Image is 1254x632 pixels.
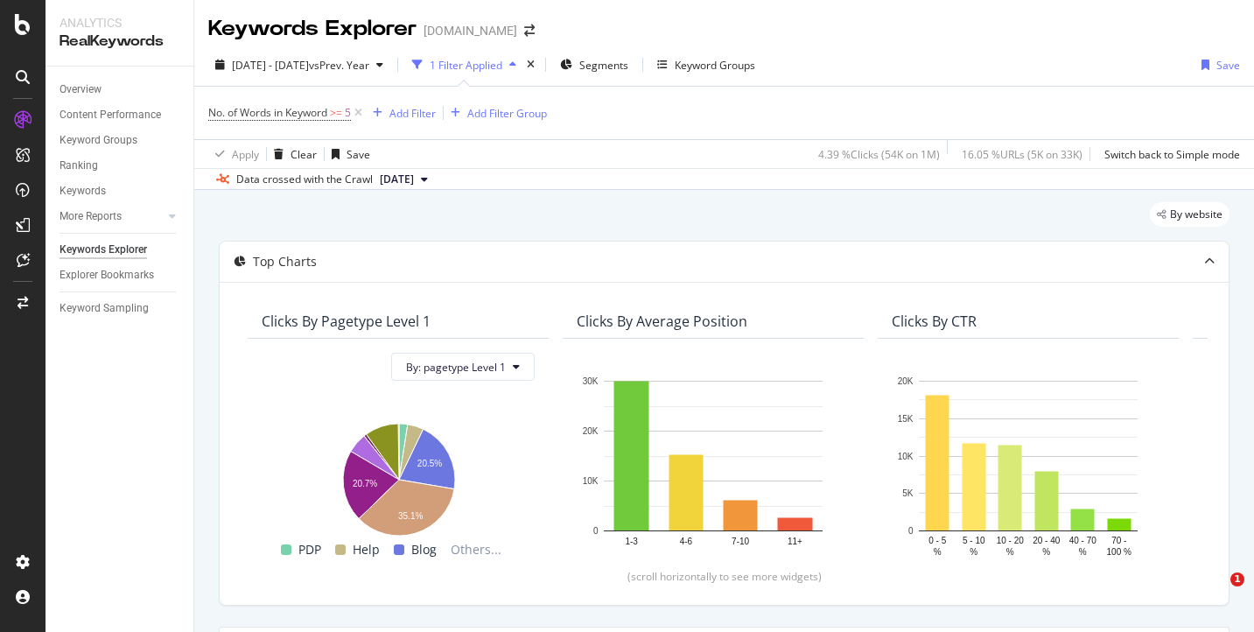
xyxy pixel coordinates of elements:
text: 1-3 [625,537,638,546]
div: Switch back to Simple mode [1104,147,1240,162]
div: Content Performance [60,106,161,124]
span: By: pagetype Level 1 [406,360,506,375]
a: Content Performance [60,106,181,124]
div: Explorer Bookmarks [60,266,154,284]
div: legacy label [1150,202,1229,227]
text: % [934,547,942,557]
button: Add Filter [366,102,436,123]
a: Keywords Explorer [60,241,181,259]
text: 4-6 [680,537,693,546]
text: 5 - 10 [963,536,985,545]
text: 10 - 20 [997,536,1025,545]
a: Explorer Bookmarks [60,266,181,284]
text: 11+ [788,537,802,546]
button: Keyword Groups [650,51,762,79]
div: Save [347,147,370,162]
text: % [1006,547,1014,557]
text: 20K [898,376,914,386]
svg: A chart. [577,372,850,560]
text: 70 - [1111,536,1126,545]
button: Clear [267,140,317,168]
button: Save [325,140,370,168]
span: [DATE] - [DATE] [232,58,309,73]
text: 10K [898,452,914,461]
text: 20.5% [417,460,442,469]
span: Blog [411,539,437,560]
text: 0 [908,526,914,536]
div: Ranking [60,157,98,175]
text: 35.1% [398,512,423,522]
div: (scroll horizontally to see more widgets) [241,569,1208,584]
div: 1 Filter Applied [430,58,502,73]
div: Data crossed with the Crawl [236,172,373,187]
div: Save [1216,58,1240,73]
text: % [1079,547,1087,557]
text: 5K [902,489,914,499]
div: Clear [291,147,317,162]
span: 2025 Aug. 15th [380,172,414,187]
div: times [523,56,538,74]
button: By: pagetype Level 1 [391,353,535,381]
text: 20 - 40 [1033,536,1061,545]
div: [DOMAIN_NAME] [424,22,517,39]
a: Keywords [60,182,181,200]
div: Analytics [60,14,179,32]
div: Clicks By CTR [892,312,977,330]
span: 1 [1230,572,1244,586]
div: Add Filter [389,106,436,121]
div: Clicks By Average Position [577,312,747,330]
iframe: Intercom live chat [1194,572,1236,614]
button: Save [1194,51,1240,79]
text: 0 [593,526,599,536]
div: Overview [60,81,102,99]
div: Keywords Explorer [208,14,417,44]
a: More Reports [60,207,164,226]
div: Keyword Groups [675,58,755,73]
div: RealKeywords [60,32,179,52]
div: Clicks By pagetype Level 1 [262,312,431,330]
div: Keywords Explorer [60,241,147,259]
span: No. of Words in Keyword [208,105,327,120]
span: vs Prev. Year [309,58,369,73]
text: 15K [898,414,914,424]
text: 20.7% [353,480,377,489]
button: [DATE] - [DATE]vsPrev. Year [208,51,390,79]
span: >= [330,105,342,120]
button: [DATE] [373,169,435,190]
div: 16.05 % URLs ( 5K on 33K ) [962,147,1082,162]
svg: A chart. [262,414,535,539]
text: 30K [583,376,599,386]
svg: A chart. [892,372,1165,560]
button: Switch back to Simple mode [1097,140,1240,168]
span: PDP [298,539,321,560]
button: Add Filter Group [444,102,547,123]
span: By website [1170,209,1222,220]
a: Overview [60,81,181,99]
div: Keyword Sampling [60,299,149,318]
div: Top Charts [253,253,317,270]
text: 100 % [1107,547,1131,557]
span: 5 [345,101,351,125]
text: % [1042,547,1050,557]
div: Apply [232,147,259,162]
div: More Reports [60,207,122,226]
button: Apply [208,140,259,168]
text: 0 - 5 [928,536,946,545]
div: Add Filter Group [467,106,547,121]
div: arrow-right-arrow-left [524,25,535,37]
a: Ranking [60,157,181,175]
text: 7-10 [732,537,749,546]
span: Help [353,539,380,560]
div: 4.39 % Clicks ( 54K on 1M ) [818,147,940,162]
span: Others... [444,539,508,560]
span: Segments [579,58,628,73]
button: Segments [553,51,635,79]
text: 40 - 70 [1069,536,1097,545]
div: Keywords [60,182,106,200]
a: Keyword Sampling [60,299,181,318]
text: 10K [583,476,599,486]
a: Keyword Groups [60,131,181,150]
